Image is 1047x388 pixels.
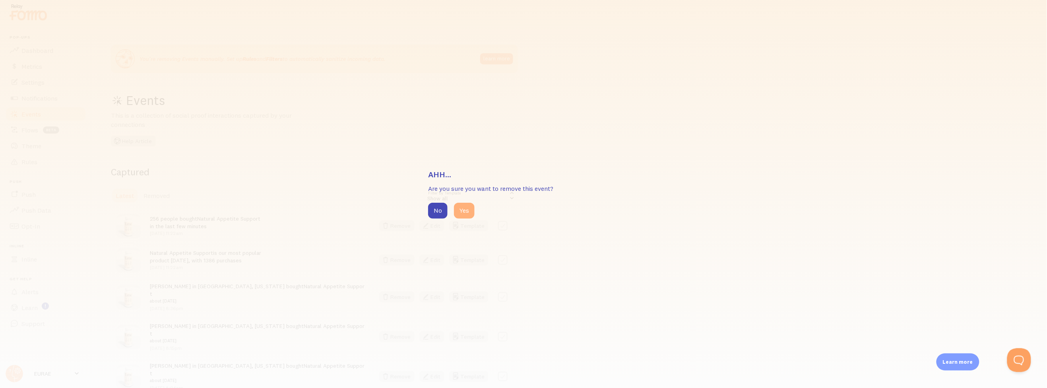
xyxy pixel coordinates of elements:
[943,358,973,366] p: Learn more
[428,169,619,180] h3: Ahh...
[936,353,979,371] div: Learn more
[1007,348,1031,372] iframe: Help Scout Beacon - Open
[428,203,448,219] button: No
[454,203,475,219] button: Yes
[428,184,619,193] p: Are you sure you want to remove this event?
